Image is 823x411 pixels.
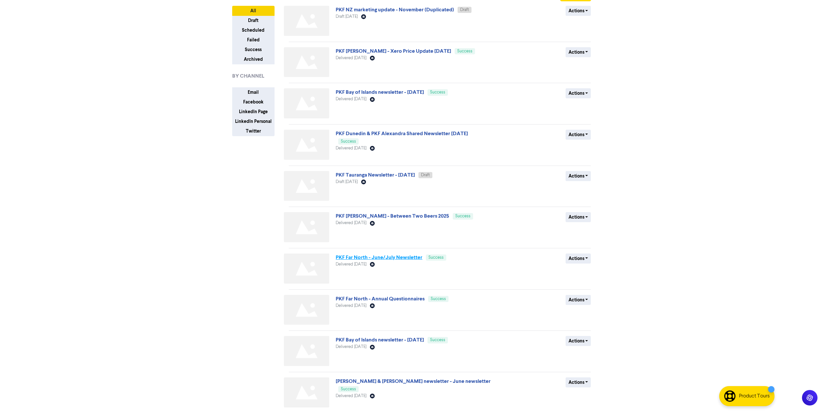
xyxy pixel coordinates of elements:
button: Failed [232,35,275,45]
button: Actions [566,336,591,346]
img: Not found [284,171,329,201]
button: Success [232,45,275,55]
a: PKF Dunedin & PKF Alexandra Shared Newsletter [DATE] [336,130,468,137]
span: Draft [DATE] [336,180,358,184]
img: Not found [284,130,329,160]
img: Not found [284,377,329,407]
span: Success [341,387,356,391]
a: PKF [PERSON_NAME] - Xero Price Update [DATE] [336,48,451,54]
iframe: Chat Widget [791,380,823,411]
button: Actions [566,88,591,98]
button: LinkedIn Page [232,107,275,117]
img: Not found [284,6,329,36]
span: Success [455,214,471,218]
span: Success [430,90,445,94]
button: Twitter [232,126,275,136]
span: Success [428,255,444,260]
button: Facebook [232,97,275,107]
img: Not found [284,88,329,118]
a: PKF Far North - Annual Questionnaires [336,296,425,302]
img: Not found [284,254,329,284]
span: Success [430,338,445,342]
span: Delivered [DATE] [336,221,366,225]
a: PKF Tauranga Newsletter - [DATE] [336,172,415,178]
span: Success [341,139,356,144]
button: Email [232,87,275,97]
button: Draft [232,16,275,26]
span: Delivered [DATE] [336,146,366,150]
img: Not found [284,336,329,366]
span: Draft [DATE] [336,15,358,19]
a: PKF NZ marketing update - November (Duplicated) [336,6,454,13]
button: Actions [566,212,591,222]
button: Scheduled [232,25,275,35]
span: Delivered [DATE] [336,56,366,60]
img: Not found [284,295,329,325]
span: Draft [460,8,469,12]
button: Archived [232,54,275,64]
a: PKF [PERSON_NAME] - Between Two Beers 2025 [336,213,449,219]
span: Draft [421,173,430,177]
a: PKF Bay of Islands newsletter - [DATE] [336,89,424,95]
button: Actions [566,47,591,57]
button: Actions [566,171,591,181]
button: Actions [566,254,591,264]
a: [PERSON_NAME] & [PERSON_NAME] newsletter - June newsletter [336,378,491,384]
a: PKF Far North - June/July Newsletter [336,254,422,261]
button: Actions [566,6,591,16]
span: Success [457,49,472,53]
button: Actions [566,130,591,140]
span: Success [431,297,446,301]
span: Delivered [DATE] [336,394,366,398]
span: Delivered [DATE] [336,304,366,308]
span: Delivered [DATE] [336,262,366,266]
button: LinkedIn Personal [232,116,275,126]
span: BY CHANNEL [232,72,264,80]
button: Actions [566,295,591,305]
button: Actions [566,377,591,387]
a: PKF Bay of Islands newsletter - [DATE] [336,337,424,343]
img: Not found [284,212,329,242]
button: All [232,6,275,16]
img: Not found [284,47,329,77]
span: Delivered [DATE] [336,345,366,349]
span: Delivered [DATE] [336,97,366,101]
